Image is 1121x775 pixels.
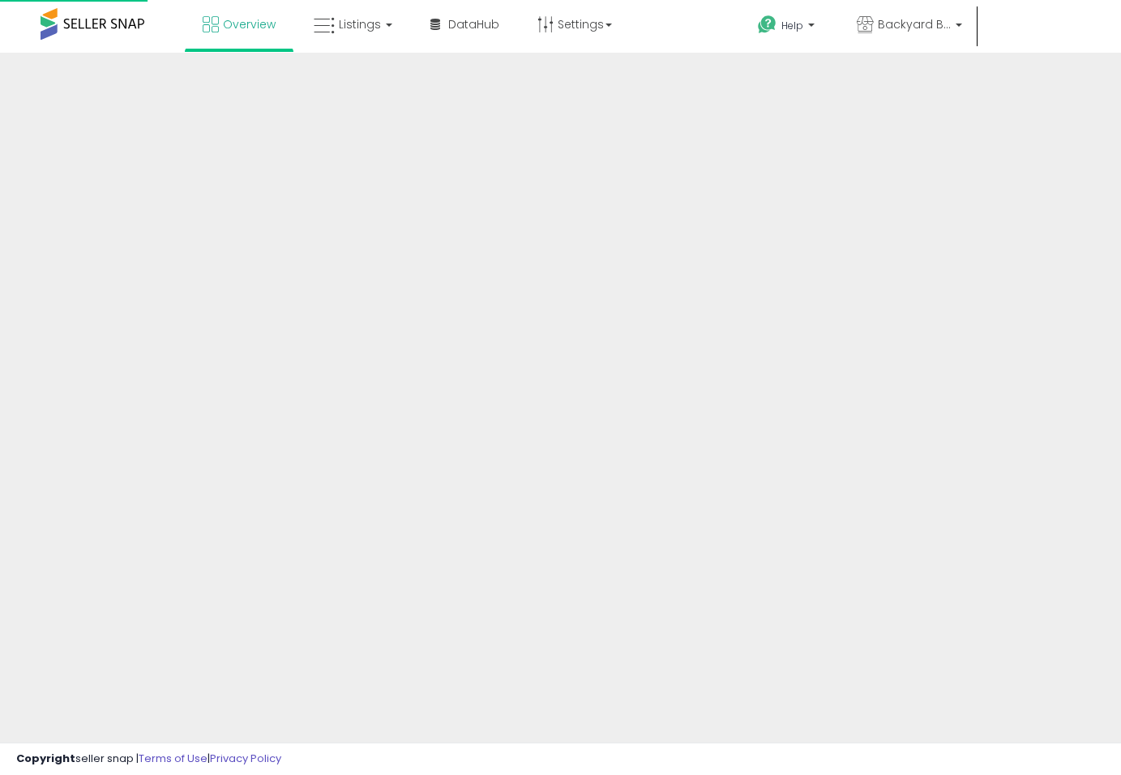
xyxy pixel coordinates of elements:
[745,2,831,53] a: Help
[223,16,276,32] span: Overview
[339,16,381,32] span: Listings
[878,16,951,32] span: Backyard BBQ Discounts
[757,15,777,35] i: Get Help
[781,19,803,32] span: Help
[448,16,499,32] span: DataHub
